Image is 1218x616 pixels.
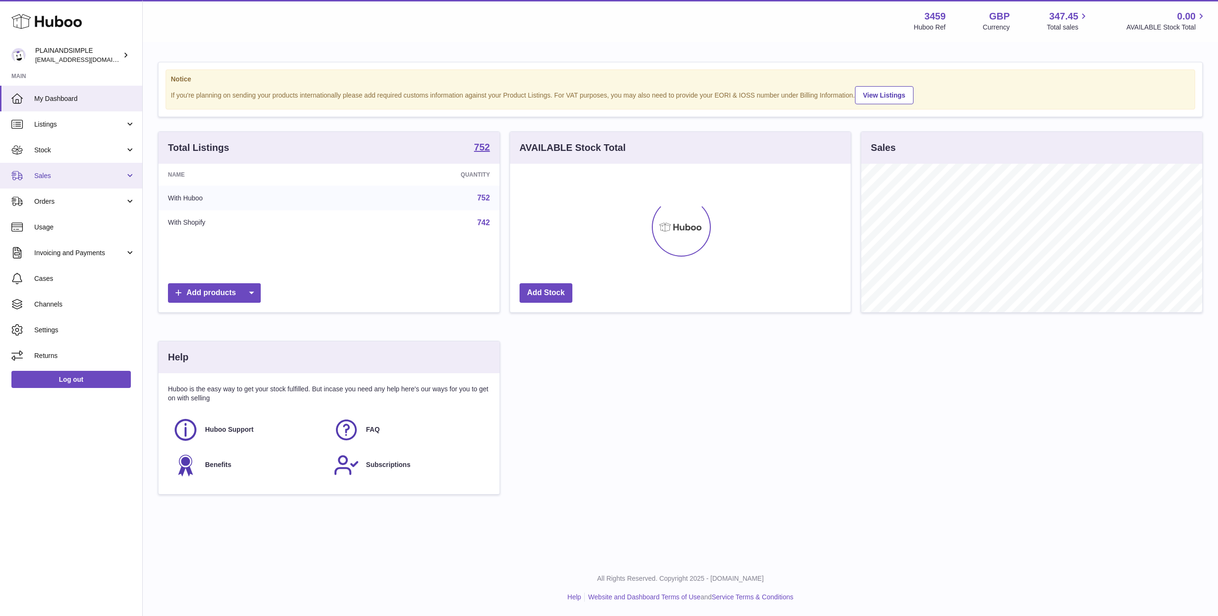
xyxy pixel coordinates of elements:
[989,10,1010,23] strong: GBP
[171,75,1190,84] strong: Notice
[173,452,324,478] a: Benefits
[477,219,490,227] a: 742
[1047,23,1089,32] span: Total sales
[34,274,135,283] span: Cases
[855,86,913,104] a: View Listings
[11,371,131,388] a: Log out
[158,186,342,210] td: With Huboo
[477,194,490,202] a: 752
[34,171,125,180] span: Sales
[158,210,342,235] td: With Shopify
[1047,10,1089,32] a: 347.45 Total sales
[34,248,125,258] span: Invoicing and Payments
[158,164,342,186] th: Name
[712,593,794,601] a: Service Terms & Conditions
[1126,23,1207,32] span: AVAILABLE Stock Total
[1126,10,1207,32] a: 0.00 AVAILABLE Stock Total
[474,142,490,154] a: 752
[168,141,229,154] h3: Total Listings
[168,385,490,403] p: Huboo is the easy way to get your stock fulfilled. But incase you need any help here's our ways f...
[334,452,485,478] a: Subscriptions
[34,197,125,206] span: Orders
[520,283,572,303] a: Add Stock
[173,417,324,443] a: Huboo Support
[35,56,140,63] span: [EMAIL_ADDRESS][DOMAIN_NAME]
[34,300,135,309] span: Channels
[585,593,793,602] li: and
[205,425,254,434] span: Huboo Support
[35,46,121,64] div: PLAINANDSIMPLE
[474,142,490,152] strong: 752
[914,23,946,32] div: Huboo Ref
[11,48,26,62] img: duco@plainandsimple.com
[34,94,135,103] span: My Dashboard
[366,425,380,434] span: FAQ
[588,593,700,601] a: Website and Dashboard Terms of Use
[34,326,135,335] span: Settings
[334,417,485,443] a: FAQ
[520,141,626,154] h3: AVAILABLE Stock Total
[34,223,135,232] span: Usage
[871,141,895,154] h3: Sales
[983,23,1010,32] div: Currency
[568,593,581,601] a: Help
[342,164,499,186] th: Quantity
[34,146,125,155] span: Stock
[366,460,410,469] span: Subscriptions
[34,351,135,360] span: Returns
[1049,10,1078,23] span: 347.45
[924,10,946,23] strong: 3459
[34,120,125,129] span: Listings
[150,574,1210,583] p: All Rights Reserved. Copyright 2025 - [DOMAIN_NAME]
[1177,10,1196,23] span: 0.00
[171,85,1190,104] div: If you're planning on sending your products internationally please add required customs informati...
[168,283,261,303] a: Add products
[205,460,231,469] span: Benefits
[168,351,188,364] h3: Help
